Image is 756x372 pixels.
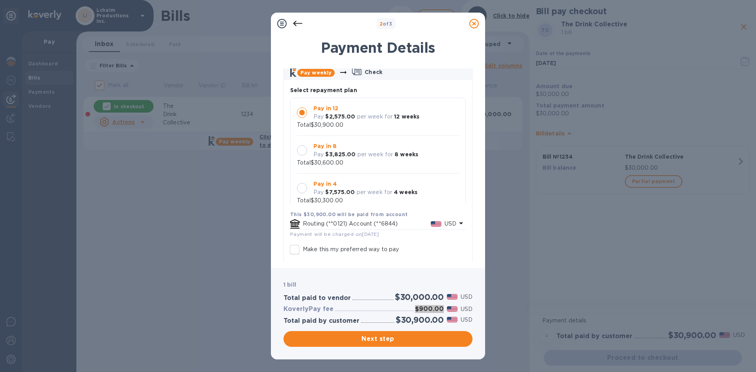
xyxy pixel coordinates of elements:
[313,113,324,121] p: Pay
[395,151,418,157] b: 8 weeks
[357,113,393,121] p: per week for
[303,245,399,254] p: Make this my preferred way to pay
[431,221,441,227] img: USD
[313,181,337,187] b: Pay in 4
[395,292,444,302] h2: $30,000.00
[380,21,383,27] span: 2
[283,294,351,302] h3: Total paid to vendor
[394,113,419,120] b: 12 weeks
[290,211,408,217] b: This $30,900.00 will be paid from account
[461,305,472,313] p: USD
[290,231,379,237] span: Payment will be charged on [DATE]
[290,334,466,344] span: Next step
[313,143,337,149] b: Pay in 8
[300,70,332,76] b: Pay weekly
[461,293,472,301] p: USD
[325,189,355,195] b: $7,575.00
[380,21,393,27] b: of 3
[297,159,343,167] p: Total $30,600.00
[357,188,393,196] p: per week for
[415,305,444,313] h3: $900.00
[394,189,417,195] b: 4 weeks
[290,87,357,93] b: Select repayment plan
[297,121,343,129] p: Total $30,900.00
[396,315,444,325] h2: $30,900.00
[283,39,472,56] h1: Payment Details
[283,331,472,347] button: Next step
[303,220,431,228] p: Routing (**0121) Account (**6844)
[358,150,393,159] p: per week for
[325,113,355,120] b: $2,575.00
[283,281,296,288] b: 1 bill
[283,317,359,325] h3: Total paid by customer
[447,317,458,322] img: USD
[447,306,458,312] img: USD
[445,220,456,228] p: USD
[297,196,343,205] p: Total $30,300.00
[325,151,356,157] b: $3,825.00
[313,188,324,196] p: Pay
[283,305,334,313] h3: KoverlyPay fee
[313,150,324,159] p: Pay
[461,316,472,324] p: USD
[365,68,382,76] p: Check
[447,294,458,300] img: USD
[313,105,338,111] b: Pay in 12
